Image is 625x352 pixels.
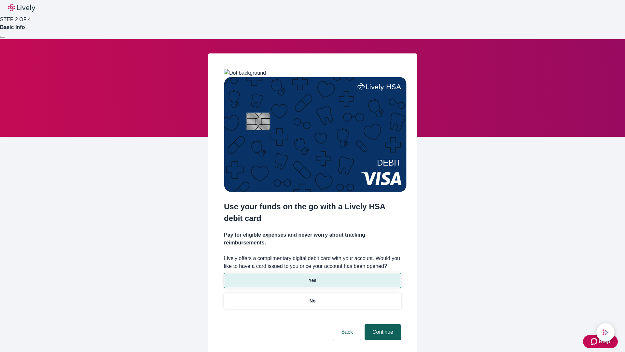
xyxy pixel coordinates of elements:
p: No [310,298,316,304]
button: Back [333,324,361,340]
button: Yes [224,273,401,288]
img: Dot background [224,69,266,77]
p: Yes [309,277,316,284]
svg: Lively AI Assistant [602,329,609,336]
button: No [224,293,401,309]
button: Zendesk support iconHelp [583,335,618,348]
h2: Use your funds on the go with a Lively HSA debit card [224,201,401,224]
button: Continue [365,324,401,340]
img: Lively [8,4,35,12]
label: Lively offers a complimentary digital debit card with your account. Would you like to have a card... [224,255,401,270]
button: chat [596,323,615,342]
span: Help [599,338,610,345]
svg: Zendesk support icon [591,338,599,345]
img: Debit card [224,77,407,192]
h4: Pay for eligible expenses and never worry about tracking reimbursements. [224,231,401,247]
